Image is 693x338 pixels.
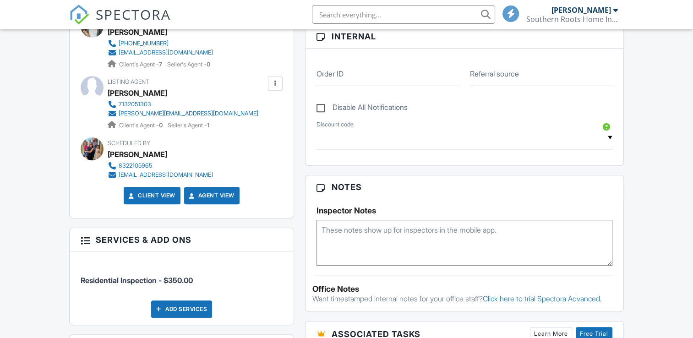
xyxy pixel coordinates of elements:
[119,110,258,117] div: [PERSON_NAME][EMAIL_ADDRESS][DOMAIN_NAME]
[108,170,213,180] a: [EMAIL_ADDRESS][DOMAIN_NAME]
[316,103,408,114] label: Disable All Notifications
[119,49,213,56] div: [EMAIL_ADDRESS][DOMAIN_NAME]
[187,191,235,200] a: Agent View
[207,122,209,129] strong: 1
[526,15,618,24] div: Southern Roots Home Inspections
[69,12,171,32] a: SPECTORA
[168,122,209,129] span: Seller's Agent -
[108,48,213,57] a: [EMAIL_ADDRESS][DOMAIN_NAME]
[159,61,162,68] strong: 7
[81,259,282,293] li: Service: Residential Inspection
[69,5,89,25] img: The Best Home Inspection Software - Spectora
[119,40,169,47] div: [PHONE_NUMBER]
[316,206,612,215] h5: Inspector Notes
[470,69,519,79] label: Referral source
[312,294,617,304] p: Want timestamped internal notes for your office staff?
[108,161,213,170] a: 8322105965
[551,5,611,15] div: [PERSON_NAME]
[119,171,213,179] div: [EMAIL_ADDRESS][DOMAIN_NAME]
[312,284,617,294] div: Office Notes
[96,5,171,24] span: SPECTORA
[306,25,623,49] h3: Internal
[108,86,167,100] a: [PERSON_NAME]
[119,101,151,108] div: 7132051303
[207,61,210,68] strong: 0
[70,228,293,252] h3: Services & Add ons
[108,100,258,109] a: 7132051303
[108,147,167,161] div: [PERSON_NAME]
[151,300,212,318] div: Add Services
[483,294,602,303] a: Click here to trial Spectora Advanced.
[108,39,213,48] a: [PHONE_NUMBER]
[159,122,163,129] strong: 0
[119,61,164,68] span: Client's Agent -
[108,140,150,147] span: Scheduled By
[316,69,344,79] label: Order ID
[119,162,152,169] div: 8322105965
[81,276,193,285] span: Residential Inspection - $350.00
[167,61,210,68] span: Seller's Agent -
[306,175,623,199] h3: Notes
[119,122,164,129] span: Client's Agent -
[312,5,495,24] input: Search everything...
[108,109,258,118] a: [PERSON_NAME][EMAIL_ADDRESS][DOMAIN_NAME]
[316,120,354,129] label: Discount code
[127,191,175,200] a: Client View
[108,78,149,85] span: Listing Agent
